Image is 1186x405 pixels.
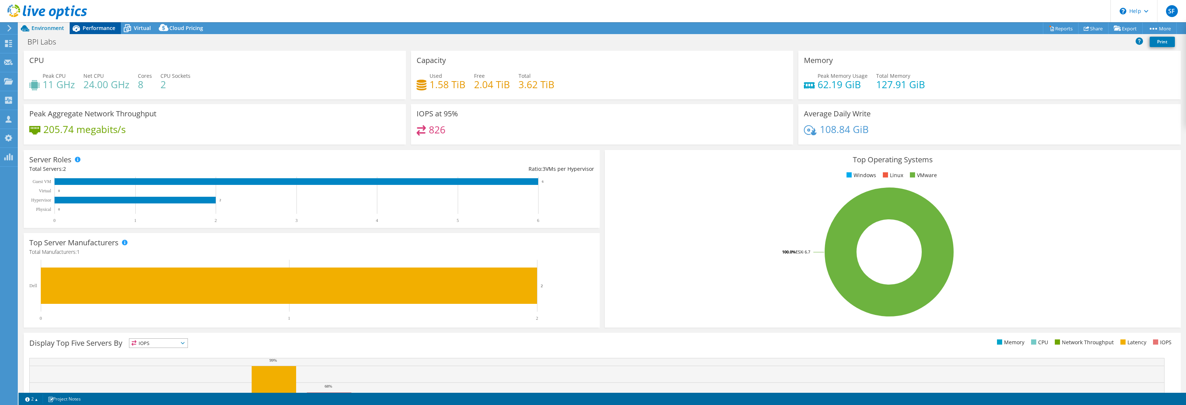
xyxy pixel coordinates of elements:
h3: IOPS at 95% [417,110,458,118]
li: Latency [1119,338,1146,346]
text: Virtual [39,188,52,193]
a: 2 [20,394,43,404]
span: 2 [63,165,66,172]
text: 0 [58,208,60,211]
h3: Server Roles [29,156,72,164]
span: 3 [543,165,546,172]
h3: Top Server Manufacturers [29,239,119,247]
tspan: ESXi 6.7 [796,249,810,255]
li: Memory [995,338,1024,346]
h4: Total Manufacturers: [29,248,594,256]
h4: 205.74 megabits/s [43,125,126,133]
text: Guest VM [33,179,51,184]
text: 0 [53,218,56,223]
span: SF [1166,5,1178,17]
text: 1 [134,218,136,223]
h3: Top Operating Systems [610,156,1175,164]
text: 3 [295,218,298,223]
li: Windows [845,171,876,179]
h3: Average Daily Write [804,110,871,118]
h4: 11 GHz [43,80,75,89]
text: Dell [29,283,37,288]
span: Cores [138,72,152,79]
text: 6 [537,218,539,223]
span: Used [430,72,442,79]
text: 68% [325,384,332,388]
span: CPU Sockets [160,72,191,79]
span: Environment [32,24,64,31]
span: Total Memory [876,72,910,79]
a: Print [1150,37,1175,47]
h3: Peak Aggregate Network Throughput [29,110,156,118]
h4: 127.91 GiB [876,80,925,89]
span: Total [519,72,531,79]
a: More [1142,23,1177,34]
text: 5 [457,218,459,223]
div: Ratio: VMs per Hypervisor [312,165,594,173]
span: Peak CPU [43,72,66,79]
span: Net CPU [83,72,104,79]
text: 0 [58,189,60,193]
li: Network Throughput [1053,338,1114,346]
text: 6 [542,180,544,183]
svg: \n [1120,8,1126,14]
text: Physical [36,207,51,212]
h3: Memory [804,56,833,64]
span: Cloud Pricing [169,24,203,31]
text: 2 [219,198,221,202]
span: Peak Memory Usage [818,72,868,79]
text: 0 [40,316,42,321]
h4: 62.19 GiB [818,80,868,89]
span: Virtual [134,24,151,31]
a: Export [1108,23,1143,34]
span: Performance [83,24,115,31]
h4: 2.04 TiB [474,80,510,89]
h4: 2 [160,80,191,89]
div: Total Servers: [29,165,312,173]
h3: CPU [29,56,44,64]
text: 2 [215,218,217,223]
text: 4 [376,218,378,223]
li: Linux [881,171,903,179]
h1: BPI Labs [24,38,67,46]
span: Free [474,72,485,79]
li: CPU [1029,338,1048,346]
h4: 826 [429,126,445,134]
h4: 24.00 GHz [83,80,129,89]
a: Share [1078,23,1109,34]
h4: 8 [138,80,152,89]
tspan: 100.0% [782,249,796,255]
h4: 3.62 TiB [519,80,554,89]
text: Hypervisor [31,197,51,203]
span: 1 [77,248,80,255]
a: Project Notes [43,394,86,404]
text: 1 [288,316,290,321]
span: IOPS [129,339,188,348]
h3: Capacity [417,56,446,64]
text: 2 [541,283,543,288]
li: VMware [908,171,937,179]
h4: 108.84 GiB [820,125,869,133]
li: IOPS [1151,338,1172,346]
text: 2 [536,316,538,321]
h4: 1.58 TiB [430,80,466,89]
text: 99% [269,358,277,362]
a: Reports [1043,23,1079,34]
